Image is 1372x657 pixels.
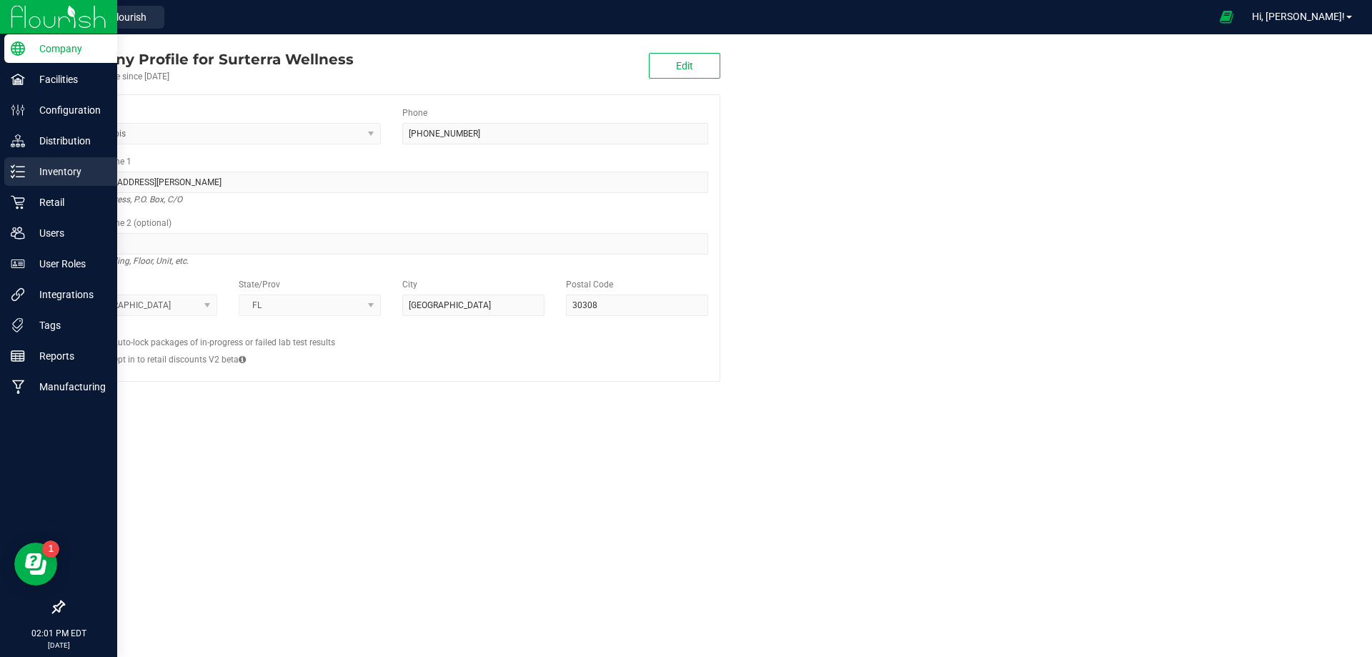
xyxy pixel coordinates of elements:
[11,164,25,179] inline-svg: Inventory
[75,217,171,229] label: Address Line 2 (optional)
[63,70,354,83] div: Account active since [DATE]
[112,353,246,366] label: Opt in to retail discounts V2 beta
[1211,3,1243,31] span: Open Ecommerce Menu
[25,317,111,334] p: Tags
[11,349,25,363] inline-svg: Reports
[6,627,111,640] p: 02:01 PM EDT
[63,49,354,70] div: Surterra Wellness
[25,347,111,365] p: Reports
[11,134,25,148] inline-svg: Distribution
[75,327,708,336] h2: Configs
[11,103,25,117] inline-svg: Configuration
[11,195,25,209] inline-svg: Retail
[402,278,417,291] label: City
[25,255,111,272] p: User Roles
[25,40,111,57] p: Company
[25,194,111,211] p: Retail
[649,53,720,79] button: Edit
[25,132,111,149] p: Distribution
[14,543,57,586] iframe: Resource center
[25,163,111,180] p: Inventory
[402,107,427,119] label: Phone
[25,102,111,119] p: Configuration
[112,336,335,349] label: Auto-lock packages of in-progress or failed lab test results
[75,233,708,255] input: Suite, Building, Unit, etc.
[11,72,25,87] inline-svg: Facilities
[402,123,708,144] input: (123) 456-7890
[1252,11,1345,22] span: Hi, [PERSON_NAME]!
[6,640,111,651] p: [DATE]
[11,380,25,394] inline-svg: Manufacturing
[25,224,111,242] p: Users
[566,295,708,316] input: Postal Code
[25,378,111,395] p: Manufacturing
[25,286,111,303] p: Integrations
[11,287,25,302] inline-svg: Integrations
[75,191,182,208] i: Street address, P.O. Box, C/O
[25,71,111,88] p: Facilities
[75,252,189,270] i: Suite, Building, Floor, Unit, etc.
[11,226,25,240] inline-svg: Users
[42,540,59,558] iframe: Resource center unread badge
[11,257,25,271] inline-svg: User Roles
[11,41,25,56] inline-svg: Company
[566,278,613,291] label: Postal Code
[402,295,545,316] input: City
[75,172,708,193] input: Address
[239,278,280,291] label: State/Prov
[11,318,25,332] inline-svg: Tags
[676,60,693,71] span: Edit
